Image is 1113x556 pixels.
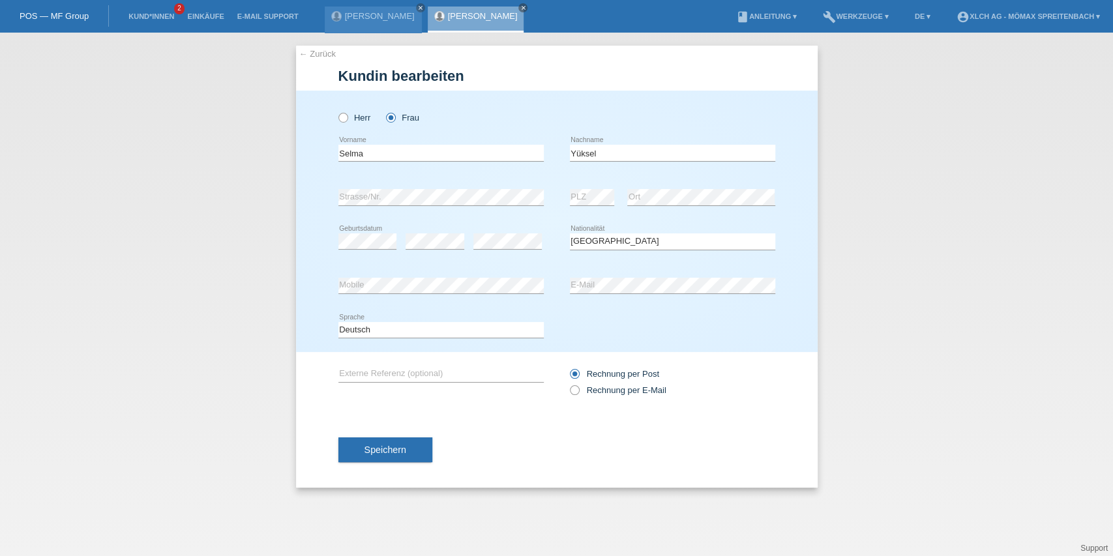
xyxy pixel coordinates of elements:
a: buildWerkzeuge ▾ [816,12,895,20]
a: account_circleXLCH AG - Mömax Spreitenbach ▾ [950,12,1106,20]
a: Einkäufe [181,12,230,20]
span: 2 [174,3,185,14]
a: POS — MF Group [20,11,89,21]
a: bookAnleitung ▾ [730,12,803,20]
i: close [520,5,526,11]
a: close [416,3,425,12]
i: build [823,10,836,23]
input: Rechnung per Post [570,369,578,385]
i: close [417,5,424,11]
input: Rechnung per E-Mail [570,385,578,402]
input: Frau [386,113,394,121]
i: book [736,10,749,23]
a: close [518,3,527,12]
a: DE ▾ [908,12,937,20]
button: Speichern [338,437,432,462]
i: account_circle [957,10,970,23]
a: ← Zurück [299,49,336,59]
a: E-Mail Support [231,12,305,20]
label: Rechnung per Post [570,369,659,379]
a: [PERSON_NAME] [448,11,518,21]
label: Herr [338,113,371,123]
span: Speichern [364,445,406,455]
a: Kund*innen [122,12,181,20]
a: [PERSON_NAME] [345,11,415,21]
a: Support [1080,544,1108,553]
input: Herr [338,113,347,121]
label: Rechnung per E-Mail [570,385,666,395]
label: Frau [386,113,419,123]
h1: Kundin bearbeiten [338,68,775,84]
